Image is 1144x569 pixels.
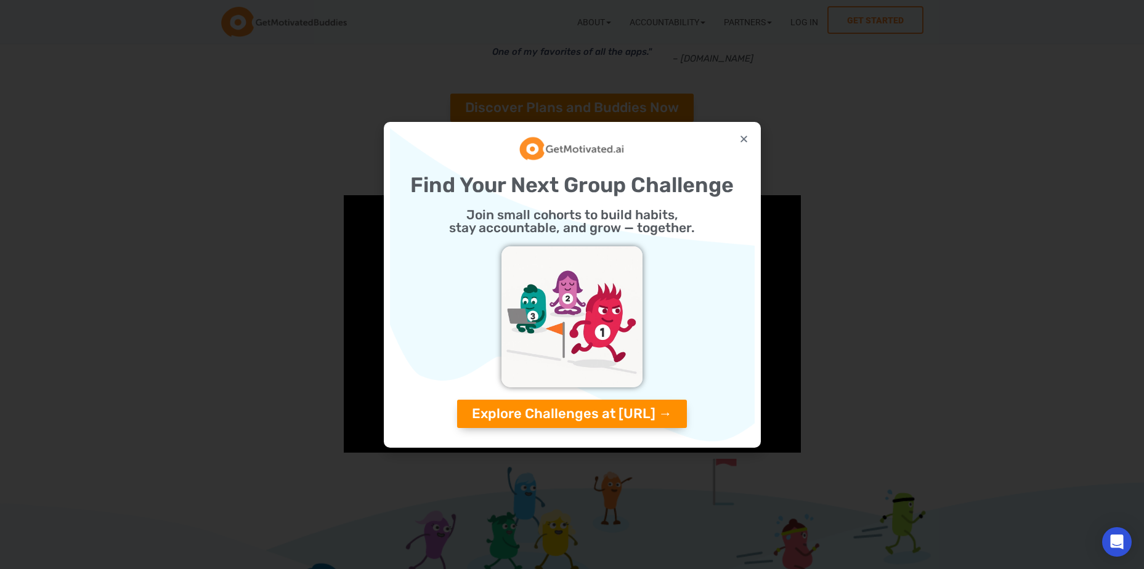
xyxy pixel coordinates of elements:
h2: Find Your Next Group Challenge [396,175,748,196]
a: Explore Challenges at [URL] → [457,400,687,428]
img: GetMotivatedAI Logo [519,135,625,163]
img: challenges_getmotivatedAI [501,246,643,387]
a: Close [739,134,748,143]
span: Explore Challenges at [URL] → [472,407,672,421]
h2: Join small cohorts to build habits, stay accountable, and grow — together. [396,208,748,234]
div: Open Intercom Messenger [1102,527,1132,557]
